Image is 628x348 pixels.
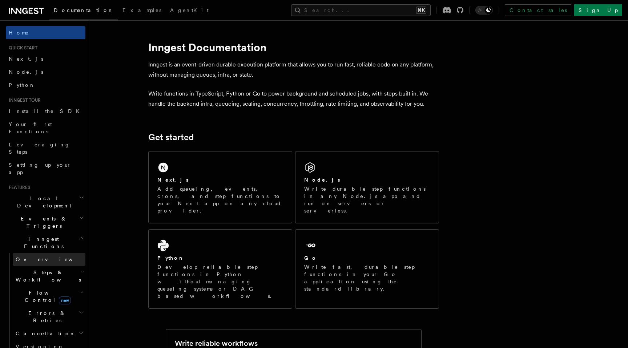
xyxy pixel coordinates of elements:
span: Inngest tour [6,97,41,103]
span: Quick start [6,45,37,51]
span: Leveraging Steps [9,142,70,155]
a: AgentKit [166,2,213,20]
span: Python [9,82,35,88]
a: Your first Functions [6,118,85,138]
h2: Go [304,254,317,262]
button: Cancellation [13,327,85,340]
h2: Node.js [304,176,340,183]
p: Write functions in TypeScript, Python or Go to power background and scheduled jobs, with steps bu... [148,89,439,109]
p: Inngest is an event-driven durable execution platform that allows you to run fast, reliable code ... [148,60,439,80]
h2: Python [157,254,184,262]
a: GoWrite fast, durable step functions in your Go application using the standard library. [295,229,439,309]
span: Cancellation [13,330,76,337]
button: Toggle dark mode [475,6,493,15]
a: Install the SDK [6,105,85,118]
button: Search...⌘K [291,4,431,16]
button: Inngest Functions [6,232,85,253]
button: Flow Controlnew [13,286,85,307]
a: Examples [118,2,166,20]
a: Node.js [6,65,85,78]
button: Errors & Retries [13,307,85,327]
span: Features [6,185,30,190]
span: AgentKit [170,7,209,13]
span: Errors & Retries [13,309,79,324]
span: Local Development [6,195,79,209]
a: Python [6,78,85,92]
span: Overview [16,256,90,262]
h2: Next.js [157,176,189,183]
h1: Inngest Documentation [148,41,439,54]
p: Write durable step functions in any Node.js app and run on servers or serverless. [304,185,430,214]
span: Next.js [9,56,43,62]
a: Node.jsWrite durable step functions in any Node.js app and run on servers or serverless. [295,151,439,223]
a: Documentation [49,2,118,20]
a: Next.jsAdd queueing, events, crons, and step functions to your Next app on any cloud provider. [148,151,292,223]
a: Next.js [6,52,85,65]
a: Contact sales [505,4,571,16]
button: Steps & Workflows [13,266,85,286]
a: Overview [13,253,85,266]
span: new [59,296,71,304]
a: Home [6,26,85,39]
span: Setting up your app [9,162,71,175]
span: Examples [122,7,161,13]
span: Home [9,29,29,36]
a: PythonDevelop reliable step functions in Python without managing queueing systems or DAG based wo... [148,229,292,309]
span: Install the SDK [9,108,84,114]
span: Your first Functions [9,121,52,134]
a: Leveraging Steps [6,138,85,158]
span: Events & Triggers [6,215,79,230]
span: Node.js [9,69,43,75]
kbd: ⌘K [416,7,426,14]
span: Documentation [54,7,114,13]
span: Steps & Workflows [13,269,81,283]
p: Develop reliable step functions in Python without managing queueing systems or DAG based workflows. [157,263,283,300]
a: Get started [148,132,194,142]
a: Setting up your app [6,158,85,179]
span: Inngest Functions [6,235,78,250]
p: Write fast, durable step functions in your Go application using the standard library. [304,263,430,292]
a: Sign Up [574,4,622,16]
button: Events & Triggers [6,212,85,232]
span: Flow Control [13,289,80,304]
button: Local Development [6,192,85,212]
p: Add queueing, events, crons, and step functions to your Next app on any cloud provider. [157,185,283,214]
